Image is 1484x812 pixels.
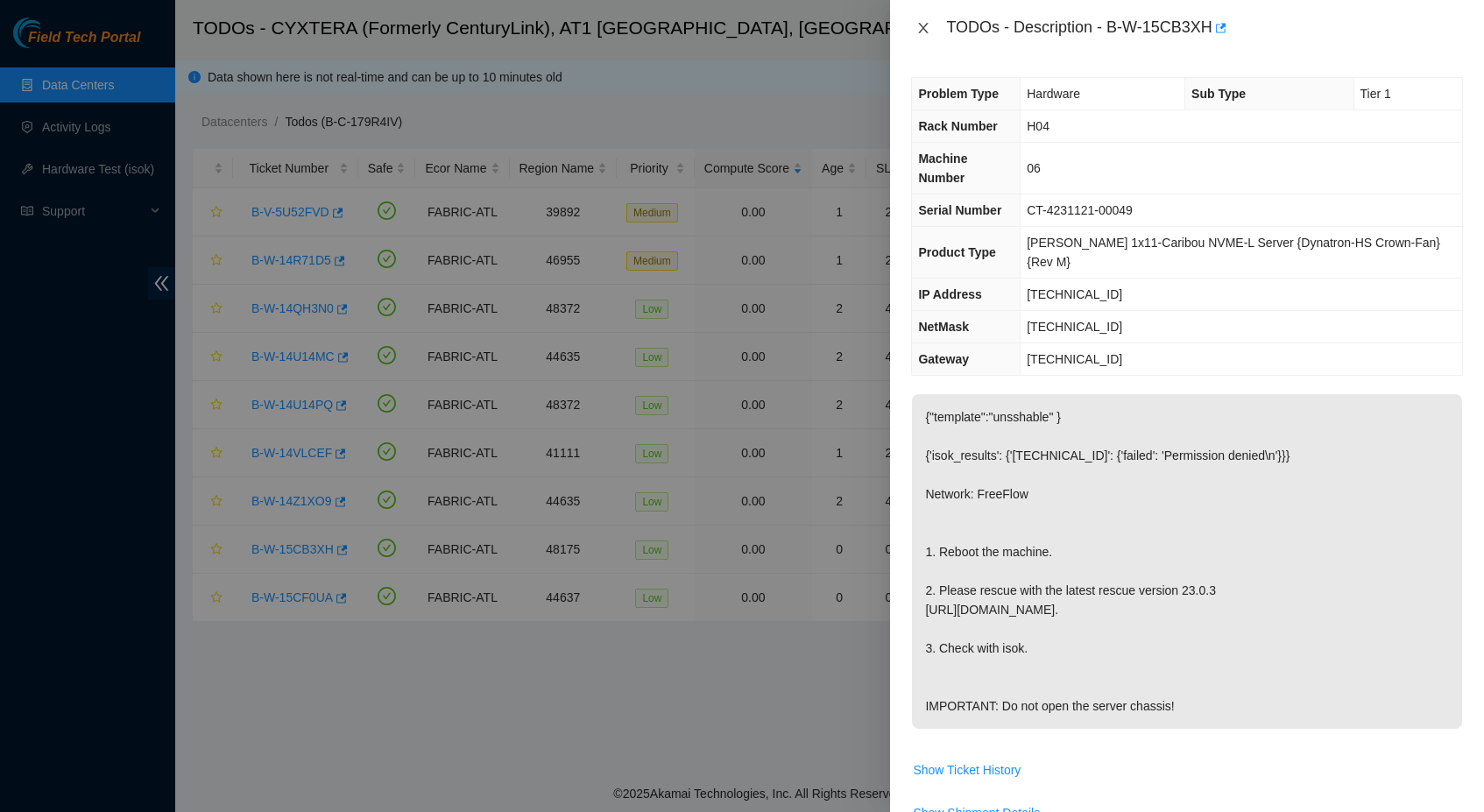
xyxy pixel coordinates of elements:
span: [TECHNICAL_ID] [1027,287,1122,301]
div: TODOs - Description - B-W-15CB3XH [946,14,1463,42]
button: Show Ticket History [912,756,1021,784]
span: Problem Type [918,87,999,101]
span: 06 [1027,161,1041,175]
span: Hardware [1027,87,1080,101]
span: close [916,21,930,35]
p: {"template":"unsshable" } {'isok_results': {'[TECHNICAL_ID]': {'failed': 'Permission denied\n'}}}... [912,394,1462,729]
span: Product Type [918,245,995,259]
span: Serial Number [918,203,1001,217]
span: Rack Number [918,119,997,133]
span: Machine Number [918,152,967,185]
span: NetMask [918,320,969,334]
span: [PERSON_NAME] 1x11-Caribou NVME-L Server {Dynatron-HS Crown-Fan}{Rev M} [1027,236,1440,269]
span: IP Address [918,287,981,301]
span: Gateway [918,352,969,366]
span: CT-4231121-00049 [1027,203,1133,217]
span: H04 [1027,119,1049,133]
span: Show Ticket History [913,760,1021,780]
button: Close [911,20,936,37]
span: Tier 1 [1360,87,1391,101]
span: [TECHNICAL_ID] [1027,320,1122,334]
span: Sub Type [1191,87,1246,101]
span: [TECHNICAL_ID] [1027,352,1122,366]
